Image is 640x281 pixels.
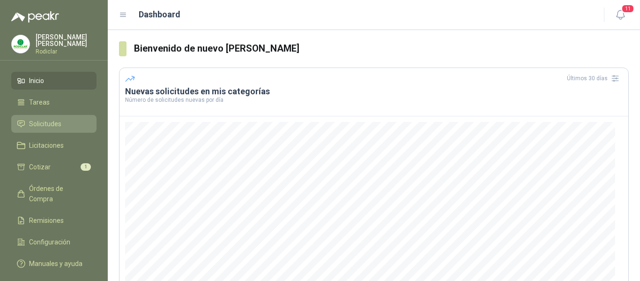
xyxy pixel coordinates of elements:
[11,11,59,23] img: Logo peakr
[29,215,64,226] span: Remisiones
[11,72,97,90] a: Inicio
[11,137,97,154] a: Licitaciones
[29,183,88,204] span: Órdenes de Compra
[125,97,623,103] p: Número de solicitudes nuevas por día
[12,35,30,53] img: Company Logo
[621,4,634,13] span: 11
[29,140,64,151] span: Licitaciones
[81,163,91,171] span: 1
[567,71,623,86] div: Últimos 30 días
[11,158,97,176] a: Cotizar1
[139,8,180,21] h1: Dashboard
[612,7,629,23] button: 11
[11,93,97,111] a: Tareas
[29,162,51,172] span: Cotizar
[36,49,97,54] p: Rodiclar
[29,237,70,247] span: Configuración
[11,180,97,208] a: Órdenes de Compra
[36,34,97,47] p: [PERSON_NAME] [PERSON_NAME]
[29,119,61,129] span: Solicitudes
[29,258,82,269] span: Manuales y ayuda
[11,255,97,273] a: Manuales y ayuda
[29,76,44,86] span: Inicio
[125,86,623,97] h3: Nuevas solicitudes en mis categorías
[11,115,97,133] a: Solicitudes
[11,233,97,251] a: Configuración
[11,212,97,229] a: Remisiones
[29,97,50,107] span: Tareas
[134,41,629,56] h3: Bienvenido de nuevo [PERSON_NAME]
